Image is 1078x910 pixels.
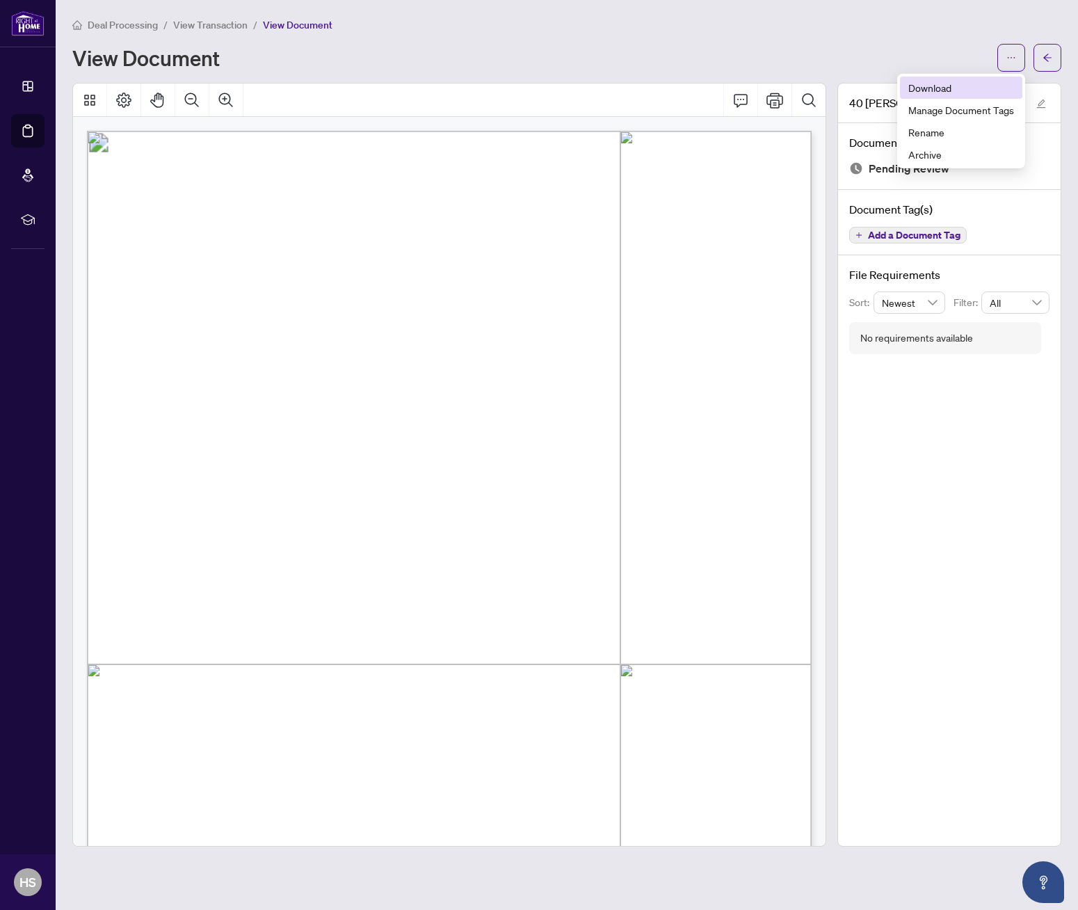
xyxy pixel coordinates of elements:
[860,330,973,346] div: No requirements available
[1043,53,1052,63] span: arrow-left
[849,266,1049,283] h4: File Requirements
[868,230,960,240] span: Add a Document Tag
[19,872,36,892] span: HS
[849,134,1049,151] h4: Document Status
[849,201,1049,218] h4: Document Tag(s)
[908,147,1014,162] span: Archive
[849,227,967,244] button: Add a Document Tag
[990,292,1041,313] span: All
[869,159,949,178] span: Pending Review
[1006,53,1016,63] span: ellipsis
[855,232,862,239] span: plus
[1022,861,1064,903] button: Open asap
[173,19,248,31] span: View Transaction
[263,19,332,31] span: View Document
[954,295,981,310] p: Filter:
[908,80,1014,95] span: Download
[1036,99,1046,109] span: edit
[163,17,168,33] li: /
[253,17,257,33] li: /
[72,47,220,69] h1: View Document
[88,19,158,31] span: Deal Processing
[908,125,1014,140] span: Rename
[882,292,938,313] span: Newest
[849,295,874,310] p: Sort:
[849,95,1023,111] span: 40 [PERSON_NAME] Dr [PERSON_NAME].pdf
[849,161,863,175] img: Document Status
[72,20,82,30] span: home
[908,102,1014,118] span: Manage Document Tags
[11,10,45,36] img: logo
